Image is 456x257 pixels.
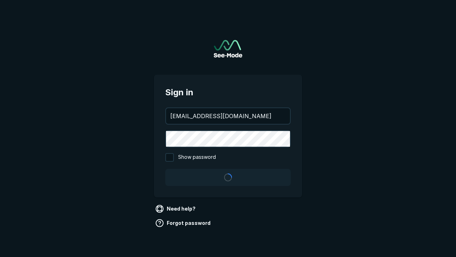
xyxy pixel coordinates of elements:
input: your@email.com [166,108,290,124]
span: Show password [178,153,216,162]
a: Need help? [154,203,198,215]
a: Forgot password [154,217,213,229]
a: Go to sign in [214,40,242,57]
span: Sign in [165,86,291,99]
img: See-Mode Logo [214,40,242,57]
